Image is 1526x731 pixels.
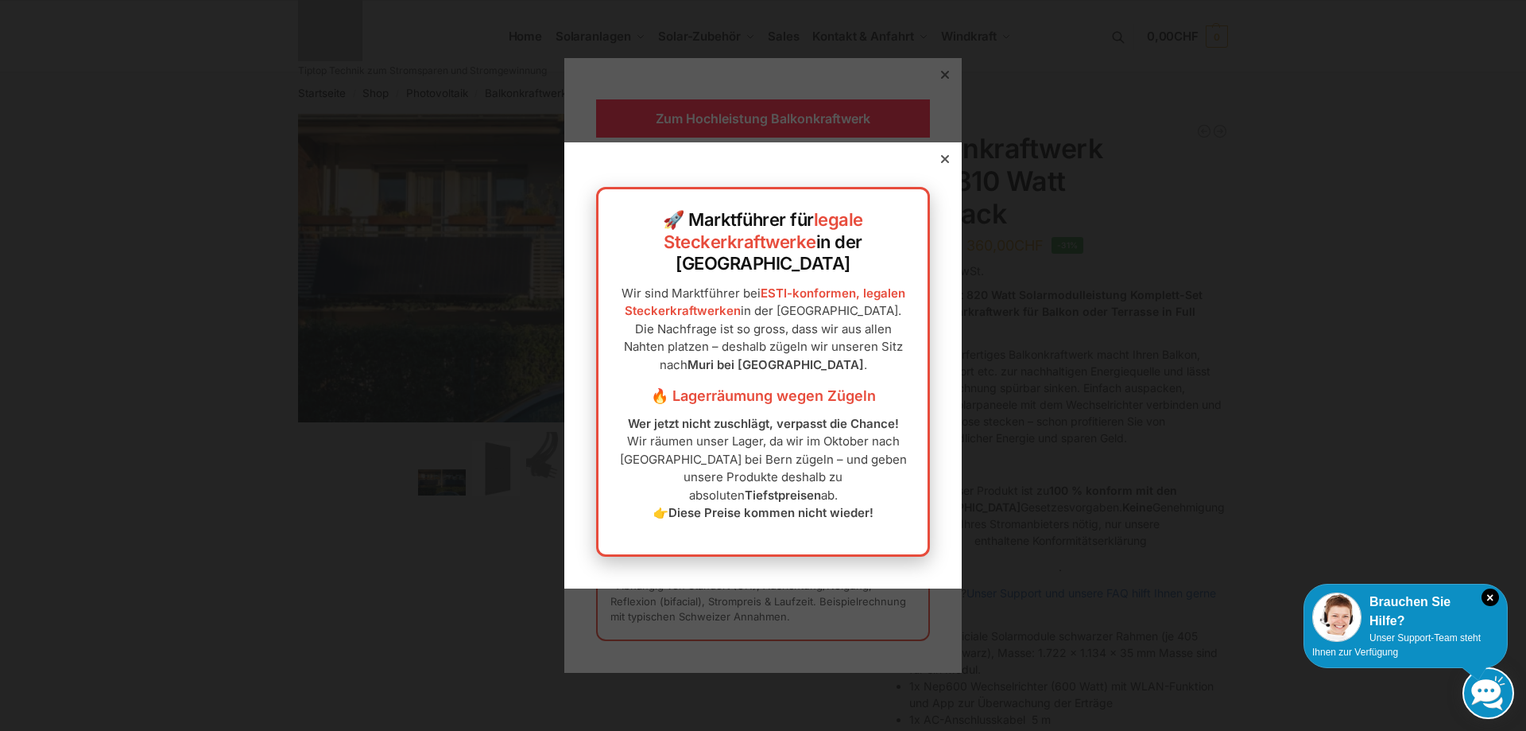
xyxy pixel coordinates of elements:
[1312,632,1481,658] span: Unser Support-Team steht Ihnen zur Verfügung
[1481,589,1499,606] i: Schließen
[687,357,864,372] strong: Muri bei [GEOGRAPHIC_DATA]
[664,209,863,252] a: legale Steckerkraftwerke
[628,416,899,431] strong: Wer jetzt nicht zuschlägt, verpasst die Chance!
[625,286,905,319] a: ESTI-konformen, legalen Steckerkraftwerken
[745,488,821,503] strong: Tiefstpreisen
[614,209,912,275] h2: 🚀 Marktführer für in der [GEOGRAPHIC_DATA]
[614,285,912,375] p: Wir sind Marktführer bei in der [GEOGRAPHIC_DATA]. Die Nachfrage ist so gross, dass wir aus allen...
[614,415,912,523] p: Wir räumen unser Lager, da wir im Oktober nach [GEOGRAPHIC_DATA] bei Bern zügeln – und geben unse...
[614,386,912,406] h3: 🔥 Lagerräumung wegen Zügeln
[1312,593,1361,642] img: Customer service
[1312,593,1499,631] div: Brauchen Sie Hilfe?
[668,505,873,520] strong: Diese Preise kommen nicht wieder!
